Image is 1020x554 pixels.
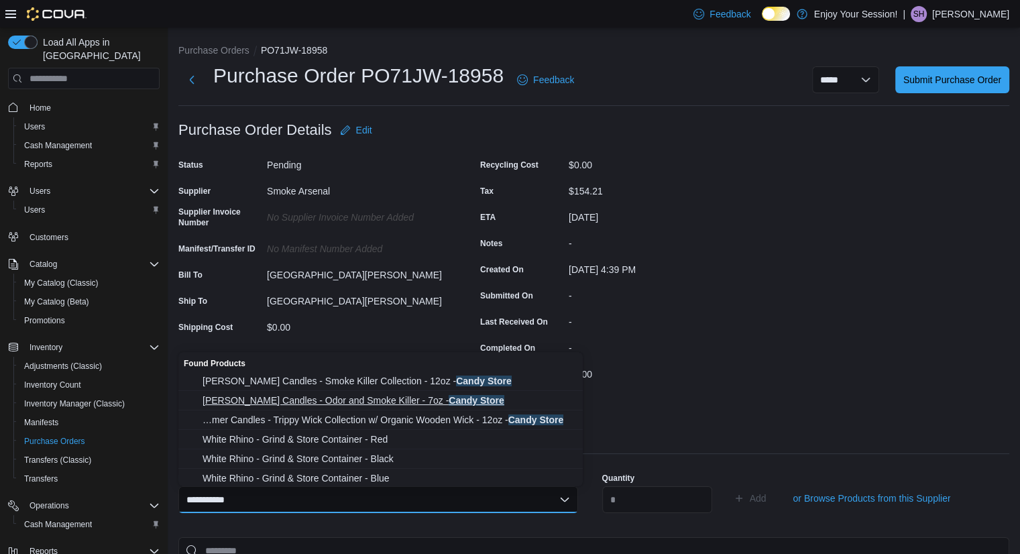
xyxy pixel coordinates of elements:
p: | [903,6,905,22]
a: Customers [24,229,74,245]
span: or Browse Products from this Supplier [793,492,950,505]
button: Transfers [13,469,165,488]
a: Purchase Orders [19,433,91,449]
label: Submitted On [480,290,533,301]
div: No Supplier Invoice Number added [267,207,447,223]
label: Manifest/Transfer ID [178,243,256,254]
label: Quantity [602,473,635,484]
div: - [569,233,748,249]
button: or Browse Products from this Supplier [787,485,956,512]
span: SH [913,6,925,22]
span: Operations [24,498,160,514]
button: Inventory Manager (Classic) [13,394,165,413]
span: Inventory Count [24,380,81,390]
h3: Purchase Order Details [178,122,332,138]
div: $0.00 [569,154,748,170]
a: Manifests [19,414,64,431]
span: Feedback [533,73,574,87]
button: Cash Management [13,136,165,155]
button: My Catalog (Classic) [13,274,165,292]
button: Catalog [24,256,62,272]
span: Users [24,183,160,199]
span: Catalog [30,259,57,270]
label: Supplier [178,186,211,197]
button: PO71JW-18958 [261,45,327,56]
button: Inventory Count [13,376,165,394]
button: Next [178,66,205,93]
a: Cash Management [19,516,97,533]
span: Users [24,121,45,132]
label: Bill To [178,270,203,280]
input: Dark Mode [762,7,790,21]
span: Promotions [24,315,65,326]
span: Users [19,202,160,218]
label: Last Received On [480,317,548,327]
label: Completed On [480,343,535,353]
span: My Catalog (Classic) [19,275,160,291]
span: Reports [24,159,52,170]
button: My Catalog (Beta) [13,292,165,311]
span: My Catalog (Beta) [24,296,89,307]
span: Adjustments (Classic) [24,361,102,372]
a: Users [19,202,50,218]
span: Promotions [19,313,160,329]
span: Transfers (Classic) [19,452,160,468]
span: Inventory Manager (Classic) [19,396,160,412]
button: Users [3,182,165,201]
nav: An example of EuiBreadcrumbs [178,44,1009,60]
label: Tax [480,186,494,197]
h1: Purchase Order PO71JW-18958 [213,62,504,89]
label: Created On [480,264,524,275]
a: My Catalog (Beta) [19,294,95,310]
button: Customers [3,227,165,247]
span: Customers [24,229,160,245]
button: Transfers (Classic) [13,451,165,469]
span: Reports [19,156,160,172]
a: Feedback [688,1,756,27]
button: Manifests [13,413,165,432]
div: - [569,390,748,406]
button: Beamer Candles - Odor and Smoke Killer - 7oz - Candy Store [178,391,583,410]
button: Purchase Orders [178,45,249,56]
span: Load All Apps in [GEOGRAPHIC_DATA] [38,36,160,62]
button: Users [13,117,165,136]
span: Cash Management [24,519,92,530]
button: Operations [24,498,74,514]
label: Supplier Invoice Number [178,207,262,228]
button: Home [3,97,165,117]
span: Purchase Orders [24,436,85,447]
div: Smoke Arsenal [267,180,447,197]
a: Home [24,100,56,116]
span: Transfers [24,474,58,484]
div: Found Products [178,352,583,372]
p: Enjoy Your Session! [814,6,898,22]
label: Status [178,160,203,170]
div: $0.00 [569,364,748,380]
button: Reports [13,155,165,174]
a: Transfers (Classic) [19,452,97,468]
span: Transfers [19,471,160,487]
button: Users [13,201,165,219]
span: My Catalog (Beta) [19,294,160,310]
button: White Rhino - Grind & Store Container - Red [178,430,583,449]
span: Adjustments (Classic) [19,358,160,374]
div: [DATE] 4:39 PM [569,259,748,275]
img: Cova [27,7,87,21]
span: Home [30,103,51,113]
label: Shipping Cost [178,322,233,333]
a: Inventory Manager (Classic) [19,396,130,412]
button: Beamer Candles - Smoke Killer Collection - 12oz - Candy Store [178,372,583,391]
span: Users [24,205,45,215]
a: Adjustments (Classic) [19,358,107,374]
span: Manifests [19,414,160,431]
span: Operations [30,500,69,511]
span: Catalog [24,256,160,272]
button: Beamer Candles - Trippy Wick Collection w/ Organic Wooden Wick - 12oz - Candy Store [178,410,583,430]
a: Cash Management [19,137,97,154]
div: Shelby Hughes [911,6,927,22]
span: Submit Purchase Order [903,73,1001,87]
label: Notes [480,238,502,249]
label: Recycling Cost [480,160,539,170]
button: Catalog [3,255,165,274]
